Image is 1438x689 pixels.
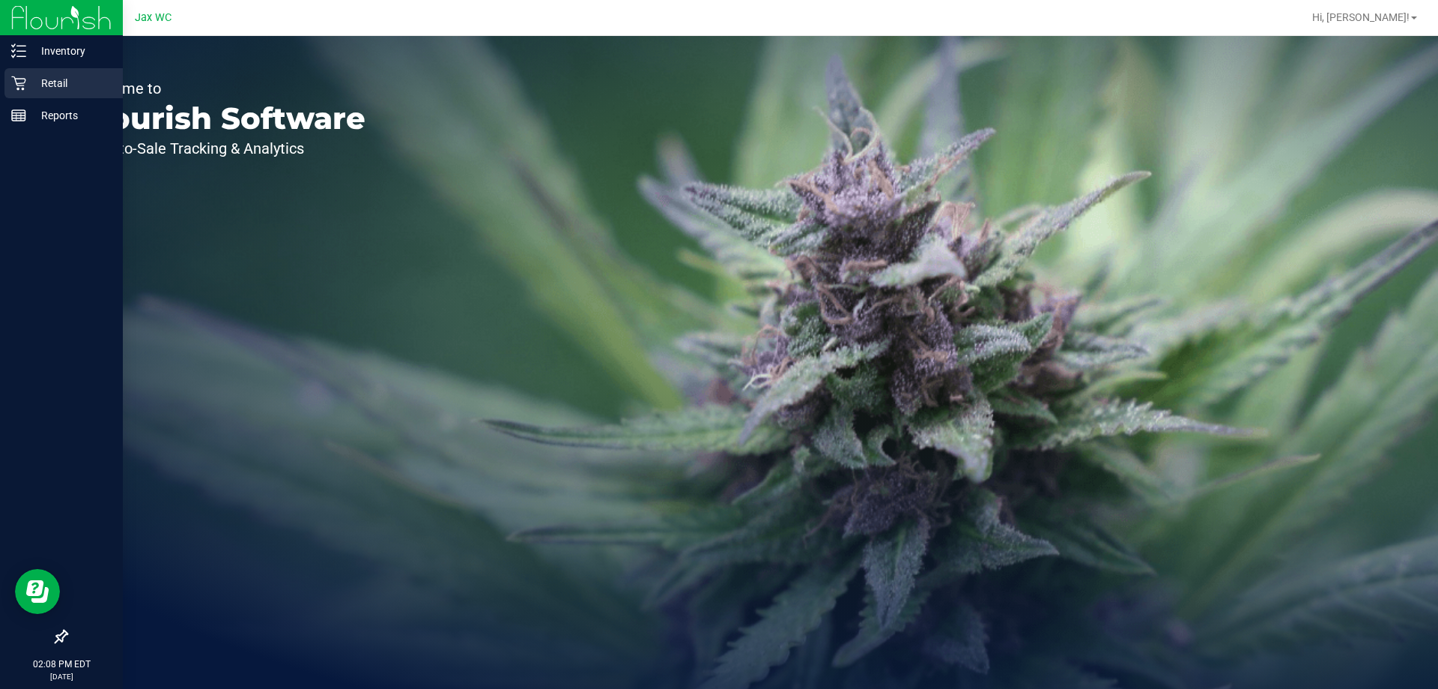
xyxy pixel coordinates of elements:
[26,74,116,92] p: Retail
[7,671,116,682] p: [DATE]
[11,108,26,123] inline-svg: Reports
[1312,11,1410,23] span: Hi, [PERSON_NAME]!
[81,103,365,133] p: Flourish Software
[15,569,60,614] iframe: Resource center
[11,43,26,58] inline-svg: Inventory
[81,141,365,156] p: Seed-to-Sale Tracking & Analytics
[81,81,365,96] p: Welcome to
[135,11,172,24] span: Jax WC
[26,42,116,60] p: Inventory
[7,658,116,671] p: 02:08 PM EDT
[11,76,26,91] inline-svg: Retail
[26,106,116,124] p: Reports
